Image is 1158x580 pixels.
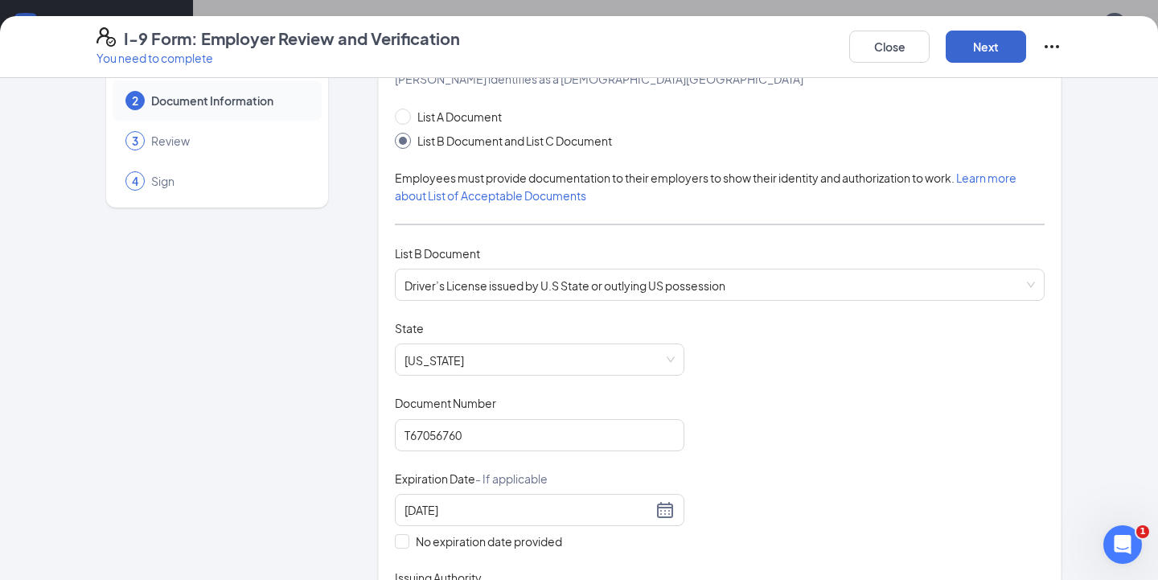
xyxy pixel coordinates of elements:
span: Document Number [395,395,496,411]
span: [PERSON_NAME] identifies as a [DEMOGRAPHIC_DATA][GEOGRAPHIC_DATA] [395,72,803,86]
input: 07/18/2031 [404,501,652,519]
svg: Ellipses [1042,37,1061,56]
span: Expiration Date [395,471,548,487]
span: Virginia [404,344,675,375]
button: Next [946,31,1026,63]
span: 2 [132,93,138,109]
p: You need to complete [96,50,460,66]
span: 3 [132,133,138,149]
span: State [395,320,424,336]
span: 1 [1136,525,1149,538]
span: List B Document and List C Document [411,132,618,150]
span: Driver’s License issued by U.S State or outlying US possession [404,269,1035,300]
button: Close [849,31,930,63]
svg: FormI9EVerifyIcon [96,27,116,47]
span: - If applicable [475,471,548,486]
h4: I-9 Form: Employer Review and Verification [124,27,460,50]
span: Sign [151,173,306,189]
span: No expiration date provided [409,533,569,550]
span: Employees must provide documentation to their employers to show their identity and authorization ... [395,171,1016,203]
span: Review [151,133,306,149]
span: List B Document [395,246,480,261]
span: Document Information [151,93,306,109]
span: 4 [132,173,138,189]
iframe: Intercom live chat [1103,525,1142,564]
span: List A Document [411,108,508,125]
